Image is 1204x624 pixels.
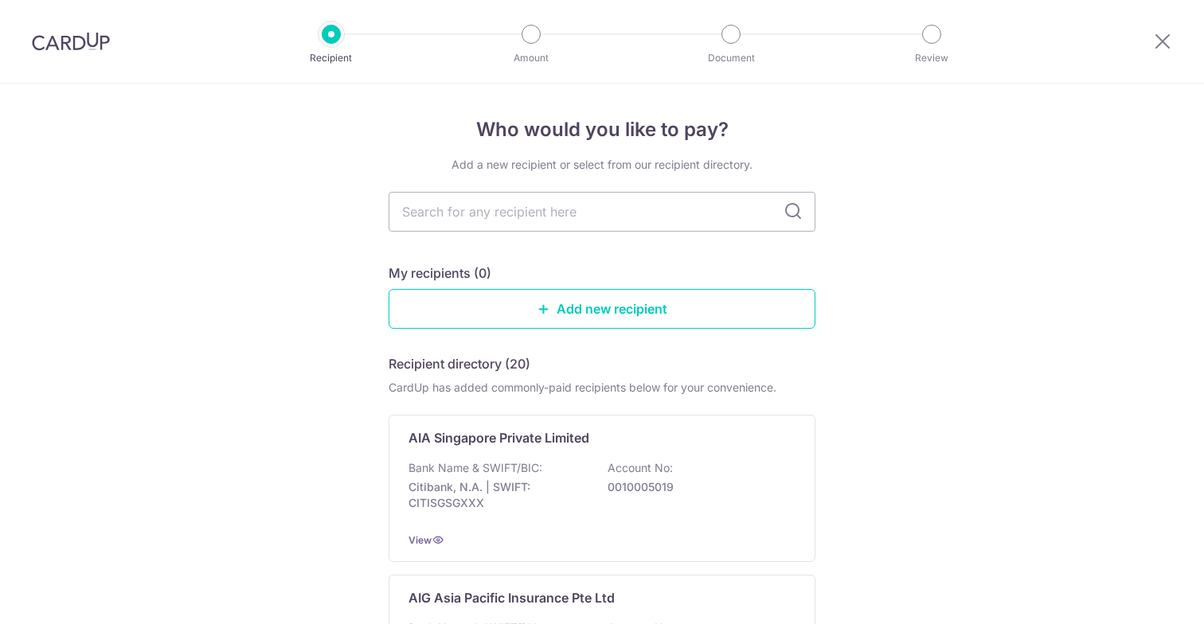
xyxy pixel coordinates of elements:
[389,380,815,396] div: CardUp has added commonly-paid recipients below for your convenience.
[608,460,673,476] p: Account No:
[389,115,815,144] h4: Who would you like to pay?
[389,289,815,329] a: Add new recipient
[389,192,815,232] input: Search for any recipient here
[408,460,542,476] p: Bank Name & SWIFT/BIC:
[32,32,110,51] img: CardUp
[408,588,615,607] p: AIG Asia Pacific Insurance Pte Ltd
[408,534,432,546] a: View
[272,50,390,66] p: Recipient
[389,354,530,373] h5: Recipient directory (20)
[389,157,815,173] div: Add a new recipient or select from our recipient directory.
[408,479,587,511] p: Citibank, N.A. | SWIFT: CITISGSGXXX
[672,50,790,66] p: Document
[408,428,589,447] p: AIA Singapore Private Limited
[389,263,491,283] h5: My recipients (0)
[608,479,786,495] p: 0010005019
[873,50,991,66] p: Review
[472,50,590,66] p: Amount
